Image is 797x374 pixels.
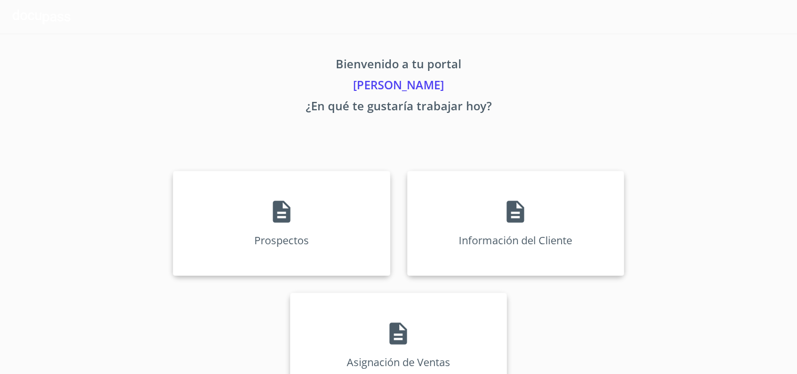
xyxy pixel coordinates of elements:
button: account of current user [678,8,784,25]
p: [PERSON_NAME] [75,76,722,97]
p: ¿En qué te gustaría trabajar hoy? [75,97,722,118]
p: Asignación de Ventas [347,355,450,369]
p: Información del Cliente [459,233,572,247]
span: [PERSON_NAME] [678,8,772,25]
p: Prospectos [254,233,309,247]
p: Bienvenido a tu portal [75,55,722,76]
